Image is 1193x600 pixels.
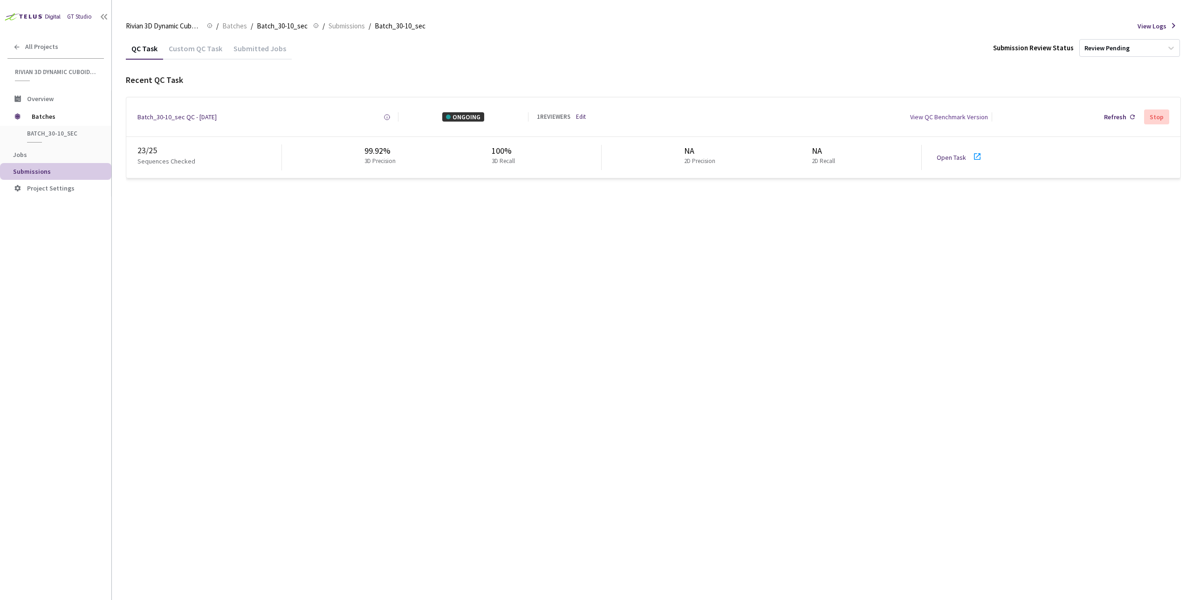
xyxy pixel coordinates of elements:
span: Batch_30-10_sec [27,130,96,137]
div: 1 REVIEWERS [537,113,570,122]
div: Recent QC Task [126,74,1181,86]
li: / [322,20,325,32]
a: Edit [576,113,586,122]
li: / [369,20,371,32]
p: Sequences Checked [137,157,195,166]
p: 2D Precision [684,157,715,166]
div: Review Pending [1084,44,1130,53]
li: / [216,20,219,32]
span: Batches [222,20,247,32]
span: Submissions [329,20,365,32]
div: NA [684,145,719,157]
div: GT Studio [67,13,92,21]
span: Jobs [13,150,27,159]
div: 23 / 25 [137,144,281,157]
div: Custom QC Task [163,44,228,60]
span: View Logs [1138,21,1166,31]
li: / [251,20,253,32]
a: Batch_30-10_sec QC - [DATE] [137,112,217,122]
span: Rivian 3D Dynamic Cuboids[2024-25] [15,68,98,76]
div: Stop [1150,113,1164,121]
a: Batches [220,20,249,31]
div: QC Task [126,44,163,60]
span: Submissions [13,167,51,176]
div: 99.92% [364,145,399,157]
span: All Projects [25,43,58,51]
a: Open Task [937,153,966,162]
span: Rivian 3D Dynamic Cuboids[2024-25] [126,20,201,32]
a: Submissions [327,20,367,31]
div: Submitted Jobs [228,44,292,60]
span: Project Settings [27,184,75,192]
p: 3D Precision [364,157,396,166]
span: Overview [27,95,54,103]
div: Refresh [1104,112,1126,122]
span: Batches [32,107,96,126]
div: NA [812,145,839,157]
div: 100% [492,145,519,157]
p: 3D Recall [492,157,515,166]
div: Submission Review Status [993,43,1074,53]
span: Batch_30-10_sec [375,20,425,32]
div: ONGOING [442,112,484,122]
div: View QC Benchmark Version [910,112,988,122]
p: 2D Recall [812,157,835,166]
span: Batch_30-10_sec [257,20,308,32]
